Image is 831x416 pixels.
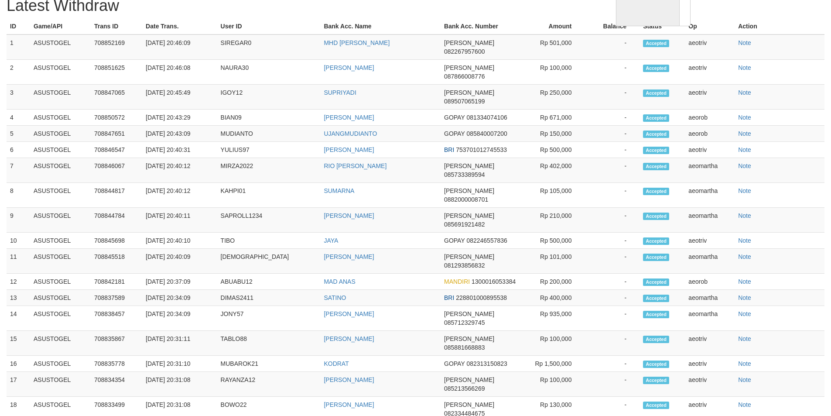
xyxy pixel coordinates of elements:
td: [DATE] 20:40:11 [142,208,217,233]
td: [DATE] 20:31:10 [142,356,217,372]
a: [PERSON_NAME] [324,114,374,121]
span: Accepted [643,254,669,261]
td: ASUSTOGEL [30,126,91,142]
span: Accepted [643,336,669,343]
td: ASUSTOGEL [30,85,91,110]
td: 3 [7,85,30,110]
span: 753701012745533 [456,146,507,153]
a: Note [738,187,751,194]
td: [DATE] 20:34:09 [142,306,217,331]
a: Note [738,162,751,169]
a: Note [738,39,751,46]
td: aeomartha [685,158,735,183]
td: 708847065 [91,85,142,110]
td: aeotriv [685,142,735,158]
td: [DATE] 20:46:09 [142,34,217,60]
td: ABUABU12 [217,274,321,290]
a: [PERSON_NAME] [324,401,374,408]
td: - [585,249,639,274]
td: 708835867 [91,331,142,356]
td: Rp 402,000 [520,158,585,183]
td: 7 [7,158,30,183]
span: BRI [444,146,454,153]
td: ASUSTOGEL [30,372,91,397]
td: MUDIANTO [217,126,321,142]
td: aeorob [685,126,735,142]
span: 228801000895538 [456,294,507,301]
a: [PERSON_NAME] [324,310,374,317]
td: 9 [7,208,30,233]
td: [DATE] 20:40:09 [142,249,217,274]
td: Rp 105,000 [520,183,585,208]
td: IGOY12 [217,85,321,110]
span: 085881668883 [444,344,485,351]
td: NAURA30 [217,60,321,85]
td: TIBO [217,233,321,249]
td: 5 [7,126,30,142]
td: aeotriv [685,233,735,249]
td: - [585,126,639,142]
td: Rp 100,000 [520,60,585,85]
td: 1 [7,34,30,60]
span: Accepted [643,147,669,154]
a: [PERSON_NAME] [324,64,374,71]
a: Note [738,237,751,244]
span: 082313150823 [466,360,507,367]
span: 085213566269 [444,385,485,392]
a: KODRAT [324,360,349,367]
td: 17 [7,372,30,397]
span: MANDIRI [444,278,470,285]
span: Accepted [643,402,669,409]
span: Accepted [643,40,669,47]
a: [PERSON_NAME] [324,335,374,342]
span: GOPAY [444,114,465,121]
a: MAD ANAS [324,278,355,285]
th: Balance [585,18,639,34]
td: ASUSTOGEL [30,306,91,331]
td: - [585,290,639,306]
a: Note [738,114,751,121]
td: - [585,142,639,158]
th: ID [7,18,30,34]
td: [DATE] 20:43:09 [142,126,217,142]
td: aeomartha [685,249,735,274]
td: - [585,34,639,60]
a: [PERSON_NAME] [324,212,374,219]
th: Status [639,18,685,34]
td: 708852169 [91,34,142,60]
td: [DATE] 20:31:11 [142,331,217,356]
td: ASUSTOGEL [30,274,91,290]
td: KAHPI01 [217,183,321,208]
span: Accepted [643,377,669,384]
td: JONY57 [217,306,321,331]
td: - [585,158,639,183]
td: aeorob [685,274,735,290]
span: Accepted [643,278,669,286]
td: 6 [7,142,30,158]
td: [DATE] 20:37:09 [142,274,217,290]
span: [PERSON_NAME] [444,187,494,194]
a: Note [738,212,751,219]
span: 082246557836 [466,237,507,244]
a: Note [738,376,751,383]
td: 16 [7,356,30,372]
a: MHD [PERSON_NAME] [324,39,390,46]
td: 708847651 [91,126,142,142]
td: Rp 200,000 [520,274,585,290]
span: GOPAY [444,360,465,367]
a: Note [738,360,751,367]
td: aeomartha [685,290,735,306]
td: Rp 101,000 [520,249,585,274]
span: Accepted [643,311,669,318]
td: TABLO88 [217,331,321,356]
td: aeotriv [685,34,735,60]
td: ASUSTOGEL [30,208,91,233]
td: Rp 400,000 [520,290,585,306]
td: aeomartha [685,208,735,233]
td: 12 [7,274,30,290]
td: aeotriv [685,356,735,372]
td: Rp 1,500,000 [520,356,585,372]
th: Trans ID [91,18,142,34]
td: ASUSTOGEL [30,183,91,208]
td: ASUSTOGEL [30,158,91,183]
